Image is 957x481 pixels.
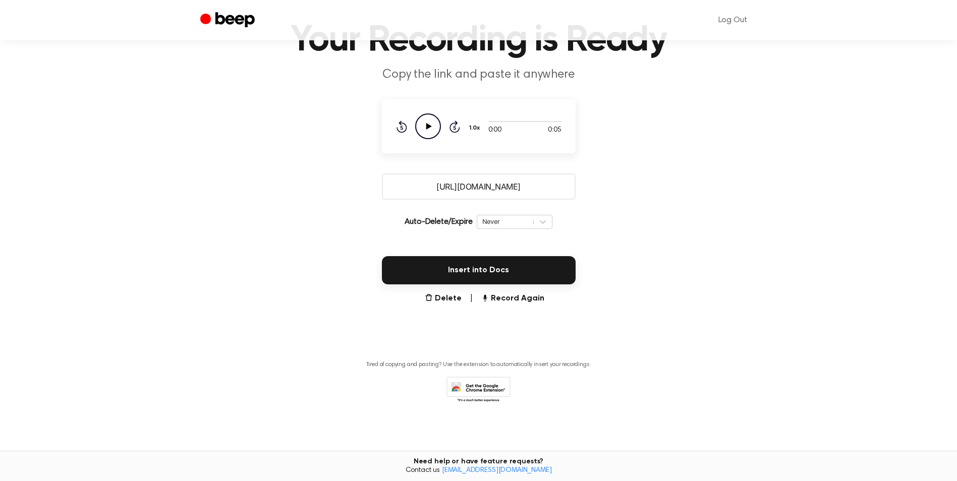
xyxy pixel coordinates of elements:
h1: Your Recording is Ready [220,22,737,58]
button: 1.0x [468,119,484,137]
span: 0:05 [548,125,561,136]
button: Insert into Docs [382,256,576,284]
a: [EMAIL_ADDRESS][DOMAIN_NAME] [442,467,552,474]
p: Copy the link and paste it anywhere [285,67,672,83]
span: Contact us [6,466,951,475]
button: Record Again [481,292,544,305]
p: Tired of copying and pasting? Use the extension to automatically insert your recordings. [366,361,591,369]
span: | [470,292,473,305]
span: 0:00 [488,125,501,136]
button: Delete [425,292,462,305]
a: Log Out [708,8,757,32]
p: Auto-Delete/Expire [405,216,472,228]
a: Beep [200,11,257,30]
div: Never [482,217,528,226]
